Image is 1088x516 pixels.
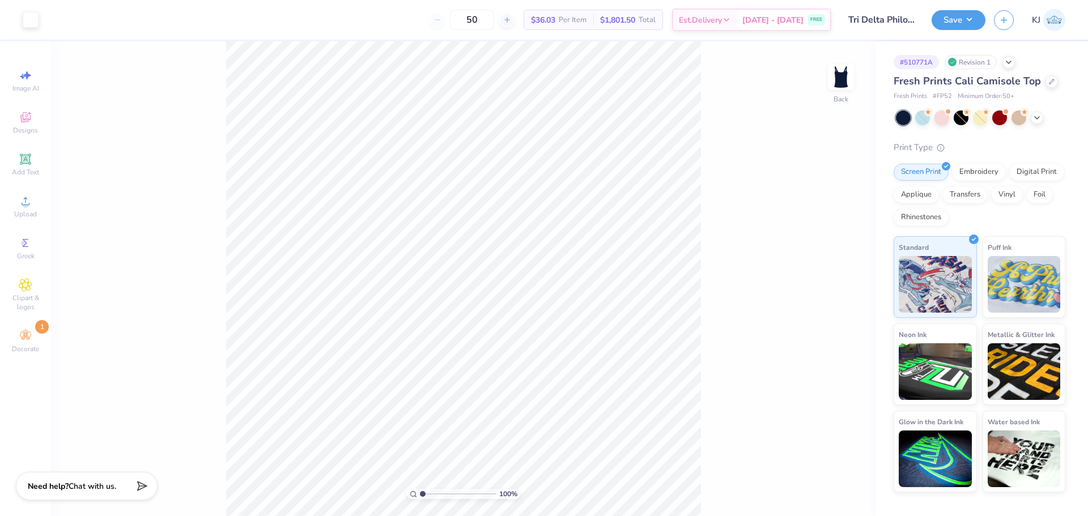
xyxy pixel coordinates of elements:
[810,16,822,24] span: FREE
[894,164,949,181] div: Screen Print
[899,256,972,313] img: Standard
[899,241,929,253] span: Standard
[69,481,116,492] span: Chat with us.
[12,168,39,177] span: Add Text
[894,92,927,101] span: Fresh Prints
[988,256,1061,313] img: Puff Ink
[942,186,988,203] div: Transfers
[894,186,939,203] div: Applique
[894,55,939,69] div: # 510771A
[894,74,1041,88] span: Fresh Prints Cali Camisole Top
[830,66,852,88] img: Back
[14,210,37,219] span: Upload
[952,164,1006,181] div: Embroidery
[988,416,1040,428] span: Water based Ink
[531,14,555,26] span: $36.03
[899,343,972,400] img: Neon Ink
[988,241,1011,253] span: Puff Ink
[988,329,1055,340] span: Metallic & Glitter Ink
[958,92,1014,101] span: Minimum Order: 50 +
[1032,14,1040,27] span: KJ
[600,14,635,26] span: $1,801.50
[499,489,517,499] span: 100 %
[933,92,952,101] span: # FP52
[988,430,1061,487] img: Water based Ink
[899,416,963,428] span: Glow in the Dark Ink
[6,293,45,312] span: Clipart & logos
[1032,9,1065,31] a: KJ
[12,344,39,353] span: Decorate
[35,320,49,334] span: 1
[13,126,38,135] span: Designs
[988,343,1061,400] img: Metallic & Glitter Ink
[899,430,972,487] img: Glow in the Dark Ink
[894,209,949,226] div: Rhinestones
[834,94,848,104] div: Back
[17,251,35,261] span: Greek
[450,10,494,30] input: – –
[28,481,69,492] strong: Need help?
[932,10,985,30] button: Save
[945,55,997,69] div: Revision 1
[894,141,1065,154] div: Print Type
[1026,186,1053,203] div: Foil
[899,329,926,340] span: Neon Ink
[639,14,656,26] span: Total
[679,14,722,26] span: Est. Delivery
[1043,9,1065,31] img: Kendra Jingco
[559,14,586,26] span: Per Item
[742,14,804,26] span: [DATE] - [DATE]
[840,8,923,31] input: Untitled Design
[991,186,1023,203] div: Vinyl
[1009,164,1064,181] div: Digital Print
[12,84,39,93] span: Image AI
